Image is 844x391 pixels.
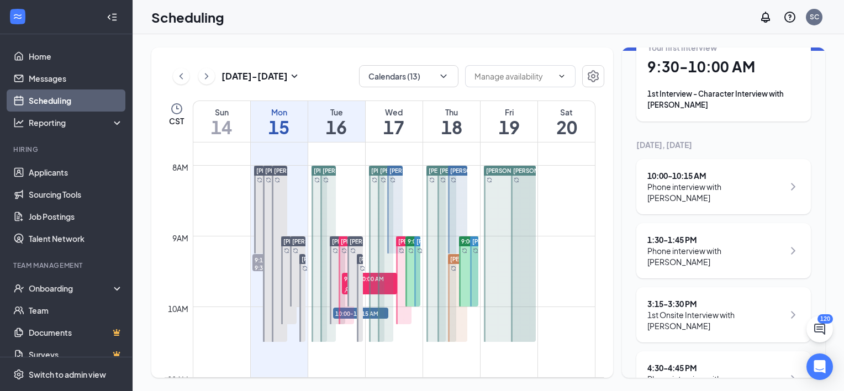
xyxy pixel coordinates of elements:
[221,70,288,82] h3: [DATE] - [DATE]
[806,353,833,380] div: Open Intercom Messenger
[252,254,270,281] span: 9:15-9:30 AM
[29,299,123,321] a: Team
[13,283,24,294] svg: UserCheck
[759,10,772,24] svg: Notifications
[647,234,784,245] div: 1:30 - 1:45 PM
[13,261,121,270] div: Team Management
[342,273,397,284] span: 9:30-10:00 AM
[486,167,532,174] span: [PERSON_NAME]
[29,228,123,250] a: Talent Network
[423,101,480,142] a: September 18, 2025
[481,107,537,118] div: Fri
[193,107,250,118] div: Sun
[292,238,339,245] span: [PERSON_NAME]
[29,344,123,366] a: SurveysCrown
[423,107,480,118] div: Thu
[647,181,784,203] div: Phone interview with [PERSON_NAME]
[806,316,833,342] button: ChatActive
[251,101,308,142] a: September 15, 2025
[587,70,600,83] svg: Settings
[538,118,595,136] h1: 20
[647,362,784,373] div: 4:30 - 4:45 PM
[408,237,447,245] span: 9:00-10:00 AM
[29,89,123,112] a: Scheduling
[787,372,800,385] svg: ChevronRight
[201,70,212,83] svg: ChevronRight
[332,238,378,245] span: [PERSON_NAME]
[29,183,123,205] a: Sourcing Tools
[29,67,123,89] a: Messages
[450,167,497,174] span: [PERSON_NAME]
[308,101,365,142] a: September 16, 2025
[251,107,308,118] div: Mon
[538,107,595,118] div: Sat
[416,238,463,245] span: [PERSON_NAME]
[787,180,800,193] svg: ChevronRight
[314,167,360,174] span: [PERSON_NAME]
[29,45,123,67] a: Home
[514,177,519,183] svg: Sync
[487,177,492,183] svg: Sync
[429,177,435,183] svg: Sync
[302,266,308,271] svg: Sync
[450,256,497,262] span: [PERSON_NAME]
[429,167,475,174] span: [PERSON_NAME]
[29,205,123,228] a: Job Postings
[461,237,501,245] span: 9:00-10:00 AM
[169,115,184,126] span: CST
[472,238,519,245] span: [PERSON_NAME]
[341,248,347,253] svg: Sync
[647,42,800,53] div: Your first interview
[333,308,388,319] span: 10:00-10:15 AM
[151,8,224,27] h1: Scheduling
[13,369,24,380] svg: Settings
[481,118,537,136] h1: 19
[173,68,189,84] button: ChevronLeft
[13,117,24,128] svg: Analysis
[170,161,191,173] div: 8am
[193,101,250,142] a: September 14, 2025
[359,256,405,262] span: [PERSON_NAME]
[647,88,800,110] div: 1st Interview - Character Interview with [PERSON_NAME]
[647,309,784,331] div: 1st Onsite Interview with [PERSON_NAME]
[193,118,250,136] h1: 14
[381,177,386,183] svg: Sync
[813,323,826,336] svg: ChatActive
[323,177,329,183] svg: Sync
[176,70,187,83] svg: ChevronLeft
[440,167,486,174] span: [PERSON_NAME]
[274,167,320,174] span: [PERSON_NAME]
[582,65,604,87] button: Settings
[372,177,377,183] svg: Sync
[302,256,348,262] span: [PERSON_NAME]
[817,314,833,324] div: 120
[399,248,404,253] svg: Sync
[29,161,123,183] a: Applicants
[398,238,445,245] span: [PERSON_NAME]
[462,248,467,253] svg: Sync
[423,118,480,136] h1: 18
[308,118,365,136] h1: 16
[256,167,303,174] span: [PERSON_NAME]
[251,118,308,136] h1: 15
[513,167,560,174] span: [PERSON_NAME]
[438,71,449,82] svg: ChevronDown
[366,101,423,142] a: September 17, 2025
[266,177,271,183] svg: Sync
[647,298,784,309] div: 3:15 - 3:30 PM
[417,248,423,253] svg: Sync
[341,238,387,245] span: [PERSON_NAME]
[538,101,595,142] a: September 20, 2025
[359,65,458,87] button: Calendars (13)ChevronDown
[451,266,456,271] svg: Sync
[170,232,191,244] div: 9am
[265,167,312,174] span: [PERSON_NAME]
[29,321,123,344] a: DocumentsCrown
[647,245,784,267] div: Phone interview with [PERSON_NAME]
[366,107,423,118] div: Wed
[170,102,183,115] svg: Clock
[350,238,396,245] span: [PERSON_NAME]
[29,117,124,128] div: Reporting
[787,308,800,321] svg: ChevronRight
